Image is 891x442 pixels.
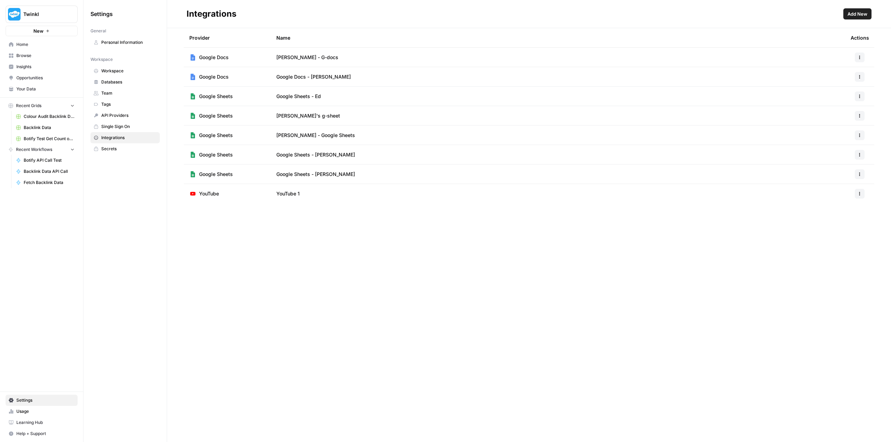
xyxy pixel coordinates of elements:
[24,136,74,142] span: Botify Test Get Count of Inlinks
[6,406,78,417] a: Usage
[101,101,157,107] span: Tags
[276,93,321,100] span: Google Sheets - Ed
[13,177,78,188] a: Fetch Backlink Data
[16,41,74,48] span: Home
[187,8,236,19] div: Integrations
[6,26,78,36] button: New
[199,73,229,80] span: Google Docs
[276,73,351,80] span: Google Docs - [PERSON_NAME]
[90,132,160,143] a: Integrations
[8,8,21,21] img: Twinkl Logo
[6,101,78,111] button: Recent Grids
[90,37,160,48] a: Personal Information
[276,54,338,61] span: [PERSON_NAME] - G-docs
[16,397,74,403] span: Settings
[199,112,233,119] span: Google Sheets
[6,72,78,83] a: Opportunities
[276,151,355,158] span: Google Sheets - [PERSON_NAME]
[199,151,233,158] span: Google Sheets
[101,123,157,130] span: Single Sign On
[6,39,78,50] a: Home
[851,28,869,47] div: Actions
[101,146,157,152] span: Secrets
[24,179,74,186] span: Fetch Backlink Data
[13,166,78,177] a: Backlink Data API Call
[6,83,78,95] a: Your Data
[13,111,78,122] a: Colour Audit Backlink Data
[189,93,196,100] img: Google Sheets
[189,151,196,158] img: Google Sheets
[6,50,78,61] a: Browse
[90,56,113,63] span: Workspace
[16,431,74,437] span: Help + Support
[101,79,157,85] span: Databases
[189,28,210,47] div: Provider
[33,27,44,34] span: New
[16,408,74,415] span: Usage
[16,103,41,109] span: Recent Grids
[189,190,196,197] img: YouTube
[13,122,78,133] a: Backlink Data
[90,121,160,132] a: Single Sign On
[13,155,78,166] a: Botify API Call Test
[13,133,78,144] a: Botify Test Get Count of Inlinks
[276,171,355,178] span: Google Sheets - [PERSON_NAME]
[90,143,160,154] a: Secrets
[24,157,74,163] span: Botify API Call Test
[101,68,157,74] span: Workspace
[6,428,78,439] button: Help + Support
[101,135,157,141] span: Integrations
[6,417,78,428] a: Learning Hub
[90,10,113,18] span: Settings
[16,75,74,81] span: Opportunities
[199,132,233,139] span: Google Sheets
[189,54,196,61] img: Google Docs
[16,64,74,70] span: Insights
[199,54,229,61] span: Google Docs
[16,419,74,426] span: Learning Hub
[276,112,340,119] span: [PERSON_NAME]'s g-sheet
[24,113,74,120] span: Colour Audit Backlink Data
[101,112,157,119] span: API Providers
[6,395,78,406] a: Settings
[189,171,196,178] img: Google Sheets
[189,112,196,119] img: Google Sheets
[16,146,52,153] span: Recent Workflows
[6,6,78,23] button: Workspace: Twinkl
[90,110,160,121] a: API Providers
[90,28,106,34] span: General
[276,28,839,47] div: Name
[6,144,78,155] button: Recent Workflows
[6,61,78,72] a: Insights
[24,124,74,131] span: Backlink Data
[24,168,74,175] span: Backlink Data API Call
[16,53,74,59] span: Browse
[276,190,300,197] span: YouTube 1
[90,77,160,88] a: Databases
[101,39,157,46] span: Personal Information
[843,8,872,19] button: Add New
[16,86,74,92] span: Your Data
[199,171,233,178] span: Google Sheets
[276,132,355,139] span: [PERSON_NAME] - Google Sheets
[199,93,233,100] span: Google Sheets
[189,132,196,139] img: Google Sheets
[90,99,160,110] a: Tags
[199,190,219,197] span: YouTube
[23,11,65,18] span: Twinkl
[101,90,157,96] span: Team
[90,65,160,77] a: Workspace
[90,88,160,99] a: Team
[847,10,867,17] span: Add New
[189,73,196,80] img: Google Docs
